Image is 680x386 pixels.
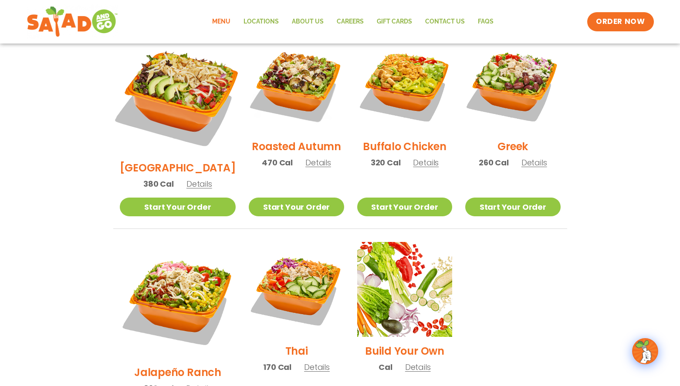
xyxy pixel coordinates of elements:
span: 320 Cal [371,157,401,168]
a: Start Your Order [120,198,236,216]
a: Locations [237,12,285,32]
span: 260 Cal [479,157,509,168]
h2: [GEOGRAPHIC_DATA] [120,160,236,175]
img: Product photo for Buffalo Chicken Salad [357,37,452,132]
img: Product photo for Roasted Autumn Salad [249,37,344,132]
span: 170 Cal [263,361,291,373]
a: ORDER NOW [587,12,653,31]
span: 380 Cal [143,178,174,190]
span: Details [304,362,330,373]
h2: Greek [497,139,528,154]
img: Product photo for Build Your Own [357,242,452,337]
a: Start Your Order [465,198,560,216]
h2: Buffalo Chicken [363,139,446,154]
span: Cal [379,361,392,373]
h2: Thai [285,343,308,359]
span: Details [305,157,331,168]
img: Product photo for Thai Salad [249,242,344,337]
h2: Roasted Autumn [252,139,341,154]
a: Contact Us [419,12,471,32]
span: 470 Cal [262,157,293,168]
a: FAQs [471,12,500,32]
span: Details [186,178,212,189]
a: About Us [285,12,330,32]
nav: Menu [206,12,500,32]
span: Details [521,157,547,168]
a: Start Your Order [357,198,452,216]
a: Careers [330,12,370,32]
a: Menu [206,12,237,32]
h2: Build Your Own [365,343,444,359]
img: Product photo for Jalapeño Ranch Salad [120,242,236,358]
a: Start Your Order [249,198,344,216]
img: wpChatIcon [633,339,657,363]
span: Details [413,157,439,168]
span: Details [405,362,431,373]
a: GIFT CARDS [370,12,419,32]
img: Product photo for Greek Salad [465,37,560,132]
span: ORDER NOW [596,17,645,27]
h2: Jalapeño Ranch [134,365,221,380]
img: new-SAG-logo-768×292 [27,4,118,39]
img: Product photo for BBQ Ranch Salad [109,27,246,164]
